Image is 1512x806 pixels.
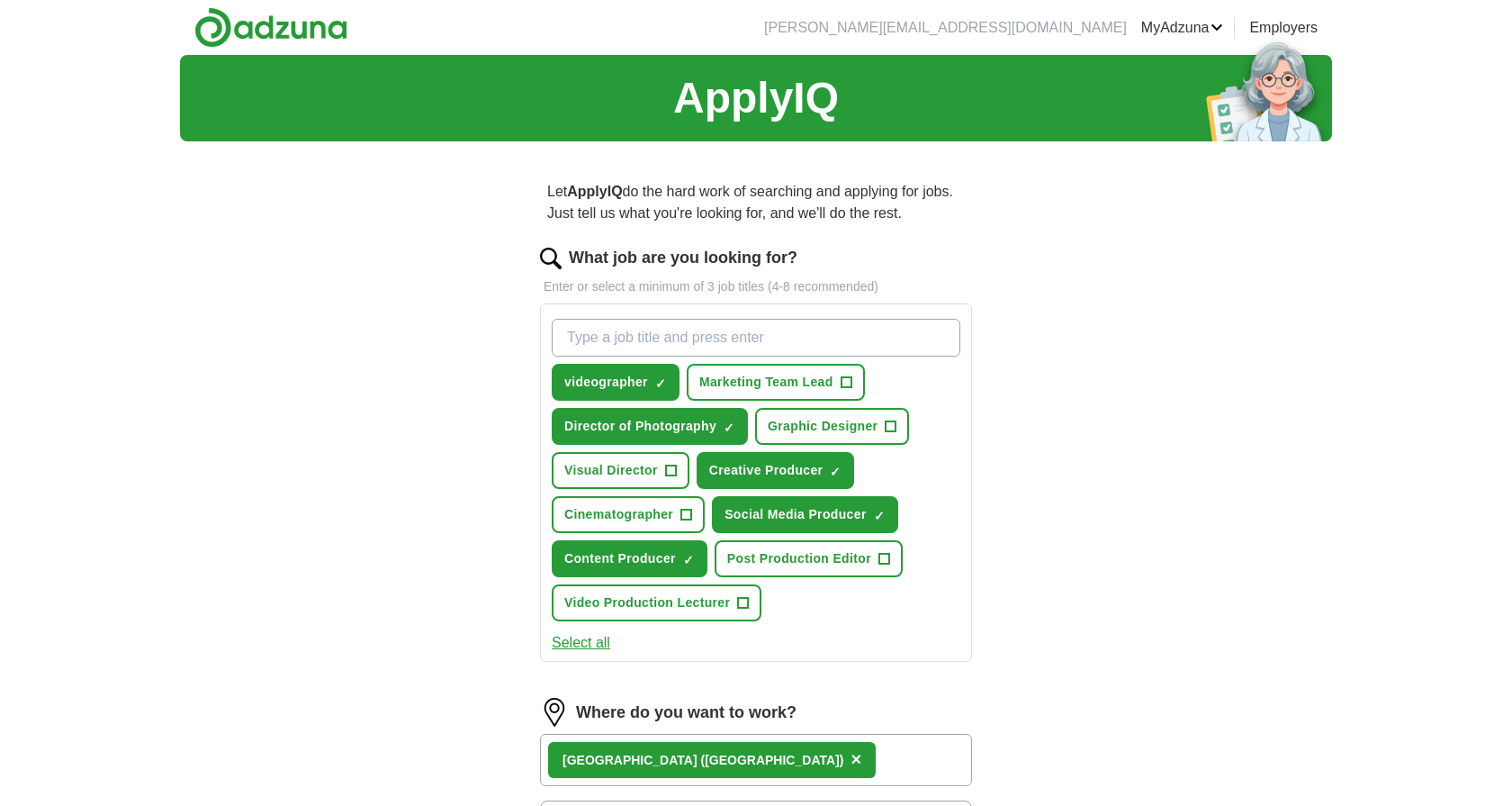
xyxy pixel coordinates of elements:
span: Marketing Team Lead [699,373,833,392]
h1: ApplyIQ [673,66,839,131]
span: Graphic Designer [768,417,877,436]
span: Content Producer [564,549,676,568]
strong: [GEOGRAPHIC_DATA] [562,753,697,767]
label: What job are you looking for? [569,246,797,270]
button: Content Producer✓ [552,540,707,577]
span: Director of Photography [564,417,716,436]
li: [PERSON_NAME][EMAIL_ADDRESS][DOMAIN_NAME] [764,17,1127,39]
span: Post Production Editor [727,549,871,568]
span: ✓ [830,465,841,479]
span: Creative Producer [709,461,823,480]
span: ✓ [724,421,734,435]
img: location.png [540,698,569,727]
span: ✓ [683,553,694,567]
label: Where do you want to work? [576,701,796,725]
button: Post Production Editor [715,540,903,577]
img: Adzuna logo [194,7,347,48]
button: Director of Photography✓ [552,408,748,445]
button: Graphic Designer [755,408,909,445]
a: Employers [1249,17,1318,39]
span: Cinematographer [564,505,673,524]
button: Visual Director [552,452,689,489]
button: Marketing Team Lead [687,364,865,401]
button: Creative Producer✓ [697,452,855,489]
img: search.png [540,248,562,269]
p: Let do the hard work of searching and applying for jobs. Just tell us what you're looking for, an... [540,174,972,231]
span: Social Media Producer [724,505,867,524]
span: ✓ [655,376,666,391]
button: videographer✓ [552,364,679,401]
span: Visual Director [564,461,658,480]
button: Cinematographer [552,496,705,533]
button: Social Media Producer✓ [712,496,898,533]
span: Video Production Lecturer [564,593,730,612]
span: ✓ [874,509,885,523]
strong: ApplyIQ [567,184,622,199]
button: × [850,747,861,774]
button: Video Production Lecturer [552,584,761,621]
span: × [850,749,861,769]
span: videographer [564,373,648,392]
button: Select all [552,632,610,654]
span: ([GEOGRAPHIC_DATA]) [700,753,843,767]
a: MyAdzuna [1141,17,1224,39]
p: Enter or select a minimum of 3 job titles (4-8 recommended) [540,277,972,296]
input: Type a job title and press enter [552,319,960,357]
